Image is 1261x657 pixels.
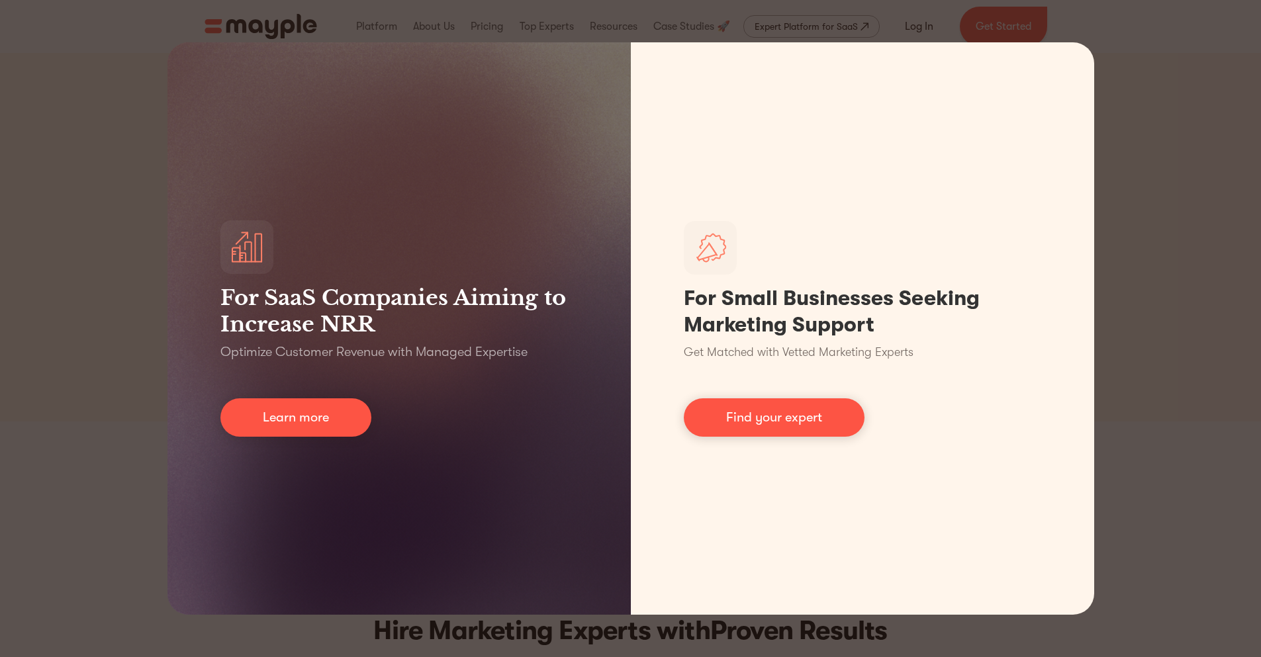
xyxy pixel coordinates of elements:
h1: For Small Businesses Seeking Marketing Support [684,285,1041,338]
p: Get Matched with Vetted Marketing Experts [684,343,913,361]
a: Learn more [220,398,371,437]
h3: For SaaS Companies Aiming to Increase NRR [220,285,578,337]
p: Optimize Customer Revenue with Managed Expertise [220,343,528,361]
a: Find your expert [684,398,864,437]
